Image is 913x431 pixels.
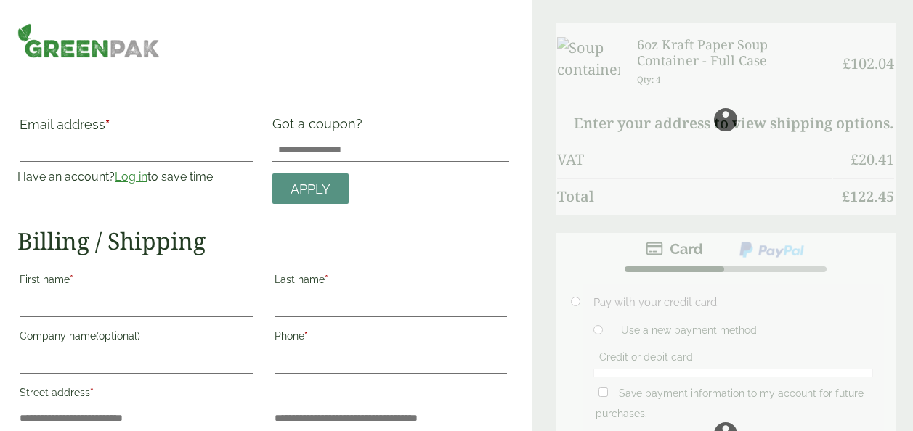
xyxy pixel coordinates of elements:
p: Have an account? to save time [17,168,255,186]
abbr: required [325,274,328,285]
label: Street address [20,382,253,407]
label: Got a coupon? [272,116,368,139]
label: Company name [20,326,253,350]
a: Log in [115,170,147,184]
abbr: required [90,387,94,398]
img: GreenPak Supplies [17,23,160,58]
abbr: required [105,117,110,132]
label: Phone [275,326,508,350]
label: First name [20,269,253,294]
span: Apply [291,181,330,197]
label: Last name [275,269,508,294]
abbr: required [304,330,308,342]
abbr: required [70,274,73,285]
h2: Billing / Shipping [17,227,509,255]
span: (optional) [96,330,140,342]
label: Email address [20,118,253,139]
a: Apply [272,173,349,205]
